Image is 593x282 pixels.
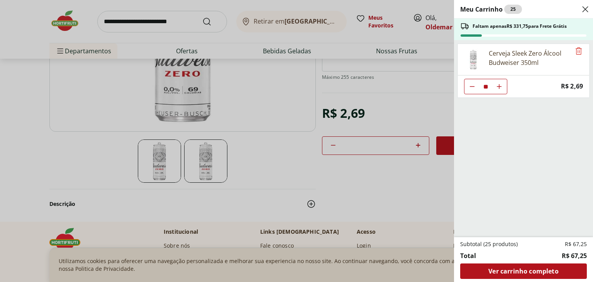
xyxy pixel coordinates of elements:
[561,81,583,92] span: R$ 2,69
[460,263,587,279] a: Ver carrinho completo
[504,5,522,14] div: 25
[460,251,476,260] span: Total
[463,49,484,70] img: Principal
[460,5,522,14] h2: Meu Carrinho
[565,240,587,248] span: R$ 67,25
[488,268,558,274] span: Ver carrinho completo
[460,240,518,248] span: Subtotal (25 produtos)
[464,79,480,94] button: Diminuir Quantidade
[480,79,491,94] input: Quantidade Atual
[574,47,583,56] button: Remove
[491,79,507,94] button: Aumentar Quantidade
[562,251,587,260] span: R$ 67,25
[489,49,571,67] div: Cerveja Sleek Zero Álcool Budweiser 350ml
[473,23,567,29] span: Faltam apenas R$ 331,75 para Frete Grátis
